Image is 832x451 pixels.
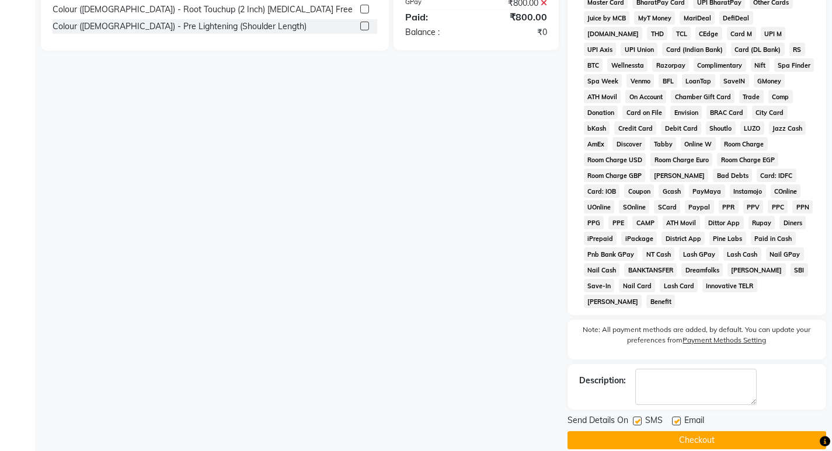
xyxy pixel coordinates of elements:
[727,27,756,40] span: Card M
[659,184,684,198] span: Gcash
[646,295,675,308] span: Benefit
[584,43,617,56] span: UPI Axis
[730,184,766,198] span: Instamojo
[789,43,805,56] span: RS
[607,58,648,72] span: Wellnessta
[584,232,617,245] span: iPrepaid
[681,263,723,277] span: Dreamfolks
[727,263,786,277] span: [PERSON_NAME]
[661,121,701,135] span: Debit Card
[680,11,715,25] span: MariDeal
[650,169,708,182] span: [PERSON_NAME]
[779,216,806,229] span: Diners
[476,10,555,24] div: ₹800.00
[624,263,677,277] span: BANKTANSFER
[642,247,674,261] span: NT Cash
[53,20,307,33] div: Colour ([DEMOGRAPHIC_DATA]) - Pre Lightening (Shoulder Length)
[723,247,761,261] span: Lash Cash
[584,153,646,166] span: Room Charge USD
[584,90,621,103] span: ATH Movil
[584,263,620,277] span: Nail Cash
[769,121,806,135] span: Jazz Cash
[584,169,646,182] span: Room Charge GBP
[626,74,654,88] span: Venmo
[694,58,746,72] span: Complimentary
[766,247,804,261] span: Nail GPay
[584,295,642,308] span: [PERSON_NAME]
[584,200,615,214] span: UOnline
[584,279,615,292] span: Save-In
[476,26,555,39] div: ₹0
[757,169,796,182] span: Card: IDFC
[634,11,675,25] span: MyT Money
[584,121,610,135] span: bKash
[622,106,666,119] span: Card on File
[652,58,689,72] span: Razorpay
[706,121,736,135] span: Shoutlo
[625,90,666,103] span: On Account
[749,216,775,229] span: Rupay
[621,232,657,245] span: iPackage
[619,200,649,214] span: SOnline
[654,200,680,214] span: SCard
[584,137,608,151] span: AmEx
[584,11,630,25] span: Juice by MCB
[579,375,626,387] div: Description:
[771,184,801,198] span: COnline
[679,247,719,261] span: Lash GPay
[768,90,793,103] span: Comp
[709,232,746,245] span: Pine Labs
[751,232,796,245] span: Paid in Cash
[681,137,716,151] span: Online W
[645,414,663,429] span: SMS
[584,27,643,40] span: [DOMAIN_NAME]
[584,106,618,119] span: Donation
[689,184,725,198] span: PayMaya
[671,90,734,103] span: Chamber Gift Card
[740,121,764,135] span: LUZO
[663,216,700,229] span: ATH Movil
[608,216,628,229] span: PPE
[739,90,764,103] span: Trade
[702,279,757,292] span: Innovative TELR
[684,414,704,429] span: Email
[662,232,705,245] span: District App
[695,27,722,40] span: CEdge
[754,74,785,88] span: GMoney
[685,200,714,214] span: Paypal
[584,58,603,72] span: BTC
[614,121,656,135] span: Credit Card
[612,137,645,151] span: Discover
[647,27,667,40] span: THD
[584,184,620,198] span: Card: IOB
[717,153,778,166] span: Room Charge EGP
[752,106,788,119] span: City Card
[619,279,655,292] span: Nail Card
[650,137,676,151] span: Tabby
[660,279,698,292] span: Lash Card
[743,200,764,214] span: PPV
[632,216,658,229] span: CAMP
[751,58,770,72] span: Nift
[568,431,826,449] button: Checkout
[731,43,785,56] span: Card (DL Bank)
[621,43,657,56] span: UPI Union
[53,4,353,16] div: Colour ([DEMOGRAPHIC_DATA]) - Root Touchup (2 Inch) [MEDICAL_DATA] Free
[659,74,677,88] span: BFL
[584,247,638,261] span: Pnb Bank GPay
[719,200,739,214] span: PPR
[720,74,749,88] span: SaveIN
[719,11,753,25] span: DefiDeal
[792,200,813,214] span: PPN
[396,26,476,39] div: Balance :
[720,137,768,151] span: Room Charge
[705,216,744,229] span: Dittor App
[682,74,715,88] span: LoanTap
[396,10,476,24] div: Paid:
[568,414,628,429] span: Send Details On
[584,74,622,88] span: Spa Week
[624,184,654,198] span: Coupon
[768,200,788,214] span: PPC
[650,153,712,166] span: Room Charge Euro
[662,43,726,56] span: Card (Indian Bank)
